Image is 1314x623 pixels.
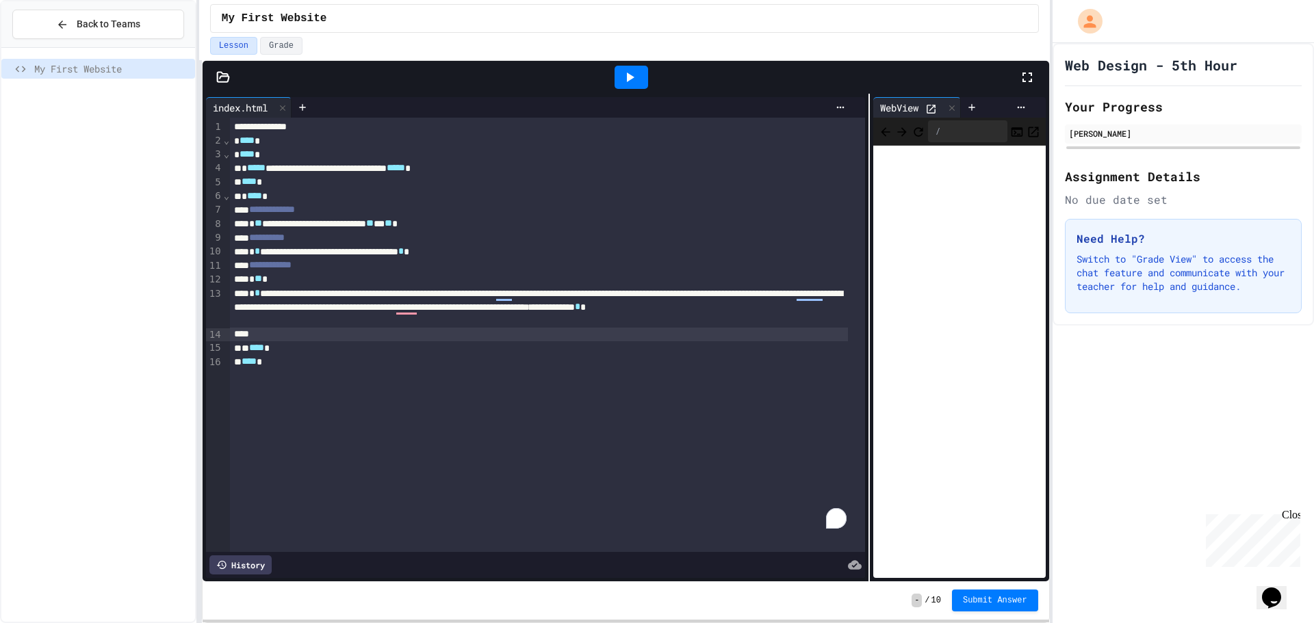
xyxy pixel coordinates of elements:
[222,10,327,27] span: My First Website
[1257,568,1300,609] iframe: chat widget
[210,37,257,55] button: Lesson
[77,17,140,31] span: Back to Teams
[1065,167,1302,186] h2: Assignment Details
[1065,191,1302,208] div: No due date set
[931,595,941,606] span: 10
[12,10,184,39] button: Back to Teams
[260,37,302,55] button: Grade
[1077,252,1290,293] p: Switch to "Grade View" to access the chat feature and communicate with your teacher for help and ...
[1065,55,1237,75] h1: Web Design - 5th Hour
[34,62,190,76] span: My First Website
[912,594,922,607] span: -
[5,5,94,87] div: Chat with us now!Close
[1200,509,1300,567] iframe: chat widget
[1064,5,1106,37] div: My Account
[925,595,929,606] span: /
[1077,230,1290,247] h3: Need Help?
[1069,127,1298,140] div: [PERSON_NAME]
[1065,97,1302,116] h2: Your Progress
[952,589,1038,611] button: Submit Answer
[963,595,1027,606] span: Submit Answer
